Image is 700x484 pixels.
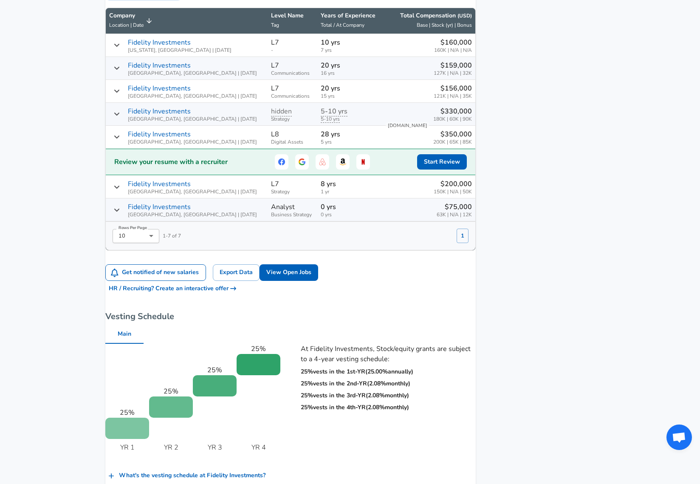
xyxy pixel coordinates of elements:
[128,106,191,116] p: Fidelity Investments
[271,37,279,48] p: L7
[319,159,326,165] img: Airbnb
[128,48,231,53] span: [US_STATE], [GEOGRAPHIC_DATA] | [DATE]
[207,365,222,375] p: 25 %
[271,202,295,212] p: Analyst
[105,323,476,344] div: vesting schedule options
[271,212,314,218] span: Business Strategy
[106,149,475,175] a: Review your resume with a recruiterFacebookGoogleAirbnbAmazonNetflixStart Review
[109,22,144,28] span: Location | Date
[271,189,314,195] span: Strategy
[271,139,314,145] span: Digital Assets
[128,202,191,212] p: Fidelity Investments
[457,12,472,20] button: (USD)
[301,379,410,388] p: 25 % vests in the 2nd - YR ( 2.08 % monthly )
[128,212,257,218] span: [GEOGRAPHIC_DATA], [GEOGRAPHIC_DATA] | [DATE]
[434,60,472,71] p: $159,000
[128,60,191,71] p: Fidelity Investments
[433,129,472,139] p: $350,000
[433,106,472,116] p: $330,000
[271,179,279,189] p: L7
[321,129,378,139] p: 28 yrs
[321,116,340,123] span: years of experience for this data point is hidden until there are more submissions. Submit your s...
[321,139,378,145] span: 5 yrs
[128,179,191,189] p: Fidelity Investments
[128,129,191,139] p: Fidelity Investments
[128,37,191,48] p: Fidelity Investments
[120,408,135,418] p: 25 %
[666,425,692,450] div: Open chat
[437,212,472,218] span: 63K | N/A | 12K
[271,83,279,93] p: L7
[106,265,206,280] button: Get notified of new salaries
[321,202,378,212] p: 0 yrs
[433,116,472,122] span: 180K | 60K | 90K
[260,264,318,281] a: View Open Jobs
[128,139,257,145] span: [GEOGRAPHIC_DATA], [GEOGRAPHIC_DATA] | [DATE]
[164,442,178,453] p: YR 2
[360,159,367,165] img: Netflix
[417,22,472,28] span: Base | Stock (yr) | Bonus
[278,159,285,165] img: Facebook
[321,71,378,76] span: 16 yrs
[437,202,472,212] p: $75,000
[417,154,467,170] button: Start Review
[433,139,472,145] span: 200K | 65K | 85K
[271,129,279,139] p: L8
[271,71,314,76] span: Communications
[321,93,378,99] span: 15 yrs
[105,310,476,323] h6: Vesting Schedule
[114,157,228,167] h2: Review your resume with a recruiter
[434,71,472,76] span: 127K | N/A | 32K
[321,11,378,20] p: Years of Experience
[321,212,378,218] span: 0 yrs
[301,403,409,412] p: 25 % vests in the 4th - YR ( 2.08 % monthly )
[128,189,257,195] span: [GEOGRAPHIC_DATA], [GEOGRAPHIC_DATA] | [DATE]
[271,93,314,99] span: Communications
[164,386,178,396] p: 25 %
[109,11,155,30] span: CompanyLocation | Date
[385,11,472,30] span: Total Compensation (USD) Base | Stock (yr) | Bonus
[321,60,378,71] p: 20 yrs
[299,159,305,165] img: Google
[105,323,144,344] button: Main
[339,159,346,165] img: Amazon
[424,157,460,167] span: Start Review
[213,264,260,281] a: Export Data
[434,37,472,48] p: $160,000
[128,116,257,122] span: [GEOGRAPHIC_DATA], [GEOGRAPHIC_DATA] | [DATE]
[321,107,347,116] span: years at company for this data point is hidden until there are more submissions. Submit your sala...
[321,48,378,53] span: 7 yrs
[106,222,181,243] div: 1 - 7 of 7
[119,225,147,230] label: Rows Per Page
[105,468,269,484] button: What's the vesting schedule at Fidelity Investments?
[128,93,257,99] span: [GEOGRAPHIC_DATA], [GEOGRAPHIC_DATA] | [DATE]
[271,116,314,122] span: Strategy
[434,189,472,195] span: 150K | N/A | 50K
[271,11,314,20] p: Level Name
[128,71,257,76] span: [GEOGRAPHIC_DATA], [GEOGRAPHIC_DATA] | [DATE]
[434,83,472,93] p: $156,000
[271,60,279,71] p: L7
[113,229,159,243] div: 10
[321,179,378,189] p: 8 yrs
[321,37,378,48] p: 10 yrs
[105,8,476,251] table: Salary Submissions
[301,391,409,400] p: 25 % vests in the 3rd - YR ( 2.08 % monthly )
[208,442,222,453] p: YR 3
[321,189,378,195] span: 1 yr
[400,11,472,20] p: Total Compensation
[128,83,191,93] p: Fidelity Investments
[271,22,279,28] span: Tag
[109,11,144,20] p: Company
[271,48,314,53] span: -
[251,442,266,453] p: YR 4
[301,344,476,364] p: At Fidelity Investments, Stock/equity grants are subject to a 4-year vesting schedule:
[321,22,364,28] span: Total / At Company
[109,283,236,294] span: HR / Recruiting? Create an interactive offer
[434,93,472,99] span: 121K | N/A | 35K
[251,344,266,354] p: 25 %
[105,281,240,297] button: HR / Recruiting? Create an interactive offer
[321,83,378,93] p: 20 yrs
[434,179,472,189] p: $200,000
[434,48,472,53] span: 160K | N/A | N/A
